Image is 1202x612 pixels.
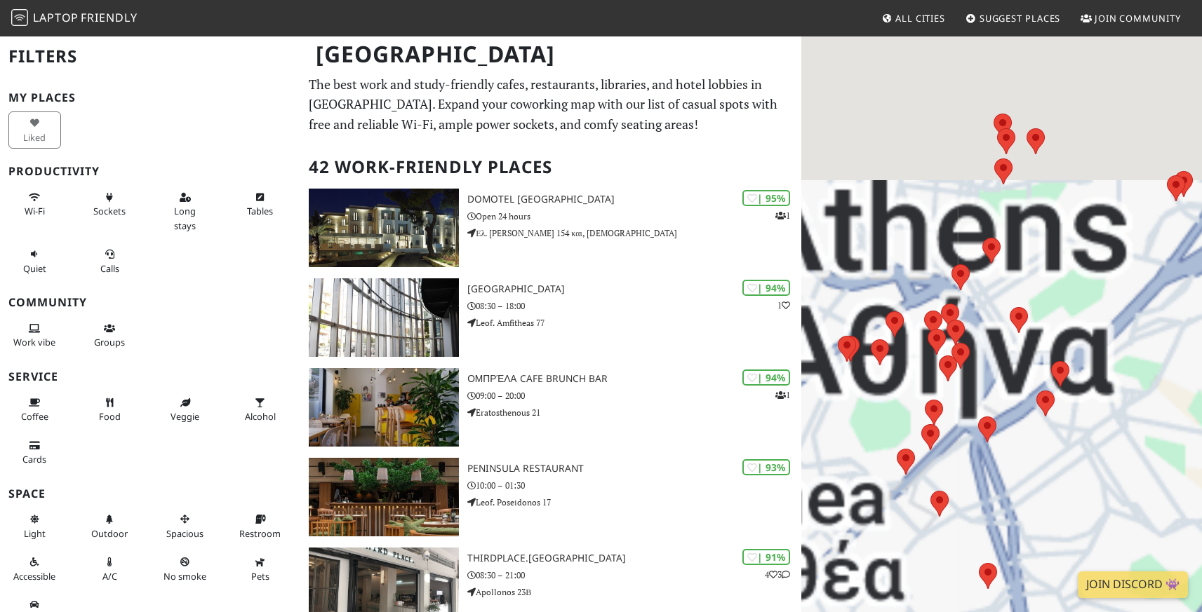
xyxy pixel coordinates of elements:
[467,299,801,313] p: 08:30 – 18:00
[300,278,801,357] a: Red Center | 94% 1 [GEOGRAPHIC_DATA] 08:30 – 18:00 Leof. Amfitheas 77
[23,262,46,275] span: Quiet
[25,205,45,217] span: Stable Wi-Fi
[775,388,790,402] p: 1
[234,391,286,428] button: Alcohol
[84,186,136,223] button: Sockets
[309,74,793,135] p: The best work and study-friendly cafes, restaurants, libraries, and hotel lobbies in [GEOGRAPHIC_...
[765,568,790,581] p: 4 3
[84,243,136,280] button: Calls
[159,508,211,545] button: Spacious
[251,570,269,583] span: Pet friendly
[8,91,292,104] h3: My Places
[33,10,79,25] span: Laptop
[305,35,799,74] h1: [GEOGRAPHIC_DATA]
[467,552,801,564] h3: Thirdplace.[GEOGRAPHIC_DATA]
[84,508,136,545] button: Outdoor
[8,550,61,587] button: Accessible
[11,6,138,31] a: LaptopFriendly LaptopFriendly
[245,410,276,423] span: Alcohol
[960,6,1067,31] a: Suggest Places
[742,459,790,475] div: | 93%
[742,190,790,206] div: | 95%
[234,508,286,545] button: Restroom
[234,550,286,587] button: Pets
[93,205,126,217] span: Power sockets
[159,391,211,428] button: Veggie
[11,9,28,26] img: LaptopFriendly
[980,12,1061,25] span: Suggest Places
[467,226,801,240] p: Ελ. [PERSON_NAME] 154 και, [DEMOGRAPHIC_DATA]
[467,283,801,295] h3: [GEOGRAPHIC_DATA]
[24,527,46,540] span: Natural light
[8,296,292,309] h3: Community
[163,570,206,583] span: Smoke free
[8,243,61,280] button: Quiet
[467,463,801,475] h3: Peninsula Restaurant
[100,262,119,275] span: Video/audio calls
[876,6,951,31] a: All Cities
[8,317,61,354] button: Work vibe
[174,205,196,231] span: Long stays
[239,527,281,540] span: Restroom
[467,193,801,205] h3: Domotel [GEOGRAPHIC_DATA]
[94,336,125,348] span: Group tables
[467,479,801,492] p: 10:00 – 01:30
[91,527,128,540] span: Outdoor area
[22,453,46,465] span: Credit cards
[300,368,801,447] a: Ομπρέλα Cafe Brunch Bar | 94% 1 Ομπρέλα Cafe Brunch Bar 09:00 – 20:00 Eratosthenous 21
[166,527,203,540] span: Spacious
[309,458,459,536] img: Peninsula Restaurant
[247,205,273,217] span: Work-friendly tables
[467,496,801,509] p: Leof. Poseidonos 17
[300,458,801,536] a: Peninsula Restaurant | 93% Peninsula Restaurant 10:00 – 01:30 Leof. Poseidonos 17
[467,389,801,402] p: 09:00 – 20:00
[159,186,211,237] button: Long stays
[895,12,945,25] span: All Cities
[467,373,801,385] h3: Ομπρέλα Cafe Brunch Bar
[467,585,801,599] p: Apollonos 23Β
[171,410,199,423] span: Veggie
[8,370,292,383] h3: Service
[234,186,286,223] button: Tables
[309,146,793,189] h2: 42 Work-Friendly Places
[81,10,137,25] span: Friendly
[777,299,790,312] p: 1
[775,209,790,222] p: 1
[8,186,61,223] button: Wi-Fi
[102,570,117,583] span: Air conditioned
[8,391,61,428] button: Coffee
[309,189,459,267] img: Domotel Kastri Hotel
[21,410,48,423] span: Coffee
[8,165,292,178] h3: Productivity
[300,189,801,267] a: Domotel Kastri Hotel | 95% 1 Domotel [GEOGRAPHIC_DATA] Open 24 hours Ελ. [PERSON_NAME] 154 και, [...
[8,35,292,78] h2: Filters
[8,434,61,471] button: Cards
[742,280,790,296] div: | 94%
[1075,6,1187,31] a: Join Community
[84,391,136,428] button: Food
[467,406,801,419] p: Eratosthenous 21
[467,210,801,223] p: Open 24 hours
[159,550,211,587] button: No smoke
[742,369,790,386] div: | 94%
[99,410,121,423] span: Food
[8,508,61,545] button: Light
[309,278,459,357] img: Red Center
[84,550,136,587] button: A/C
[13,336,55,348] span: People working
[1095,12,1181,25] span: Join Community
[84,317,136,354] button: Groups
[8,487,292,501] h3: Space
[13,570,55,583] span: Accessible
[467,569,801,582] p: 08:30 – 21:00
[467,316,801,329] p: Leof. Amfitheas 77
[309,368,459,447] img: Ομπρέλα Cafe Brunch Bar
[742,549,790,565] div: | 91%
